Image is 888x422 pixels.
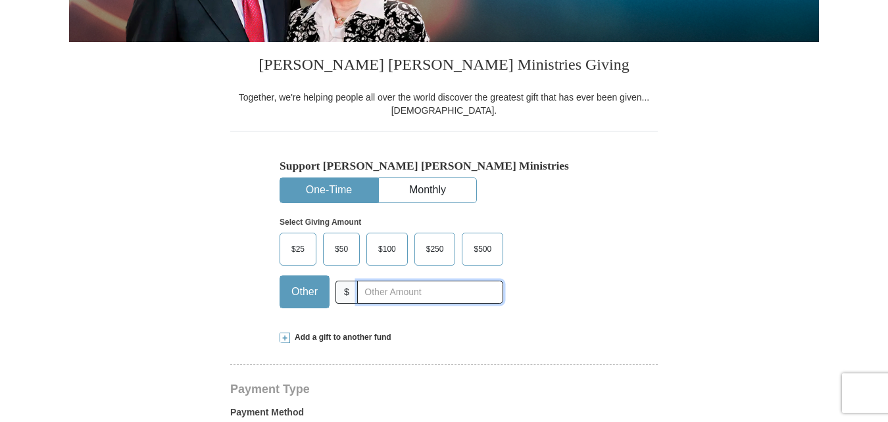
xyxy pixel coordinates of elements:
span: $500 [467,239,498,259]
input: Other Amount [357,281,503,304]
span: $ [335,281,358,304]
button: One-Time [280,178,378,202]
span: $100 [372,239,403,259]
div: Together, we're helping people all over the world discover the greatest gift that has ever been g... [230,91,658,117]
strong: Select Giving Amount [280,218,361,227]
span: $250 [420,239,451,259]
span: Add a gift to another fund [290,332,391,343]
button: Monthly [379,178,476,202]
h5: Support [PERSON_NAME] [PERSON_NAME] Ministries [280,159,608,173]
h3: [PERSON_NAME] [PERSON_NAME] Ministries Giving [230,42,658,91]
h4: Payment Type [230,384,658,394]
span: $50 [328,239,355,259]
span: $25 [285,239,311,259]
span: Other [285,282,324,302]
